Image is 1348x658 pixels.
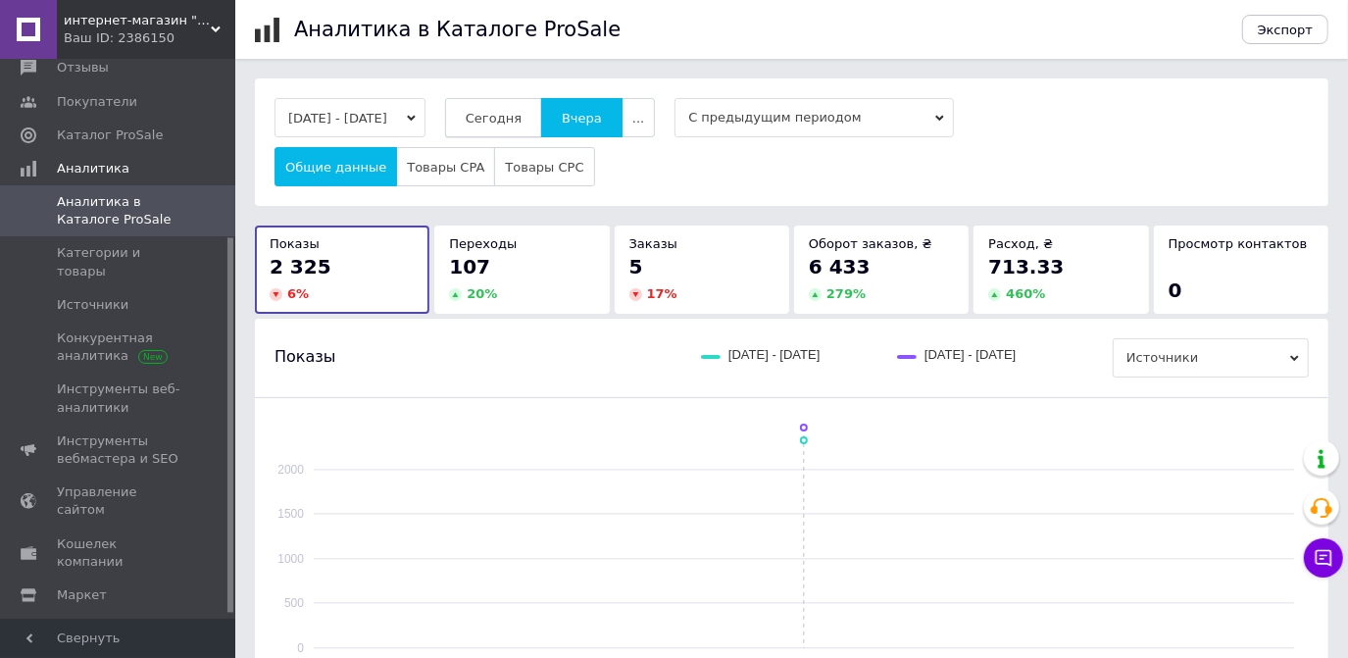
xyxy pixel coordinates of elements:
[270,255,331,278] span: 2 325
[275,147,397,186] button: Общие данные
[1242,15,1328,44] button: Экспорт
[622,98,655,137] button: ...
[57,160,129,177] span: Аналитика
[57,380,181,416] span: Инструменты веб-аналитики
[57,296,128,314] span: Источники
[562,111,602,126] span: Вчера
[275,98,425,137] button: [DATE] - [DATE]
[285,160,386,175] span: Общие данные
[809,255,871,278] span: 6 433
[57,93,137,111] span: Покупатели
[297,641,304,655] text: 0
[445,98,542,137] button: Сегодня
[284,596,304,610] text: 500
[629,255,643,278] span: 5
[57,329,181,365] span: Конкурентная аналитика
[57,244,181,279] span: Категории и товары
[277,507,304,521] text: 1500
[541,98,623,137] button: Вчера
[57,483,181,519] span: Управление сайтом
[449,255,490,278] span: 107
[64,12,211,29] span: интернет-магазин "Ремонтоff"
[988,255,1064,278] span: 713.33
[294,18,621,41] h1: Аналитика в Каталоге ProSale
[277,463,304,477] text: 2000
[64,29,235,47] div: Ваш ID: 2386150
[494,147,594,186] button: Товары CPC
[629,236,677,251] span: Заказы
[275,346,335,368] span: Показы
[270,236,320,251] span: Показы
[407,160,484,175] span: Товары CPA
[466,111,522,126] span: Сегодня
[826,286,866,301] span: 279 %
[57,535,181,571] span: Кошелек компании
[1113,338,1309,378] span: Источники
[287,286,309,301] span: 6 %
[1169,236,1308,251] span: Просмотр контактов
[1006,286,1045,301] span: 460 %
[1304,538,1343,578] button: Чат с покупателем
[449,236,517,251] span: Переходы
[988,236,1053,251] span: Расход, ₴
[57,59,109,76] span: Отзывы
[467,286,497,301] span: 20 %
[1169,278,1182,302] span: 0
[277,552,304,566] text: 1000
[396,147,495,186] button: Товары CPA
[674,98,954,137] span: С предыдущим периодом
[57,586,107,604] span: Маркет
[57,432,181,468] span: Инструменты вебмастера и SEO
[632,111,644,126] span: ...
[57,127,163,144] span: Каталог ProSale
[1258,23,1313,37] span: Экспорт
[57,193,181,228] span: Аналитика в Каталоге ProSale
[647,286,677,301] span: 17 %
[809,236,932,251] span: Оборот заказов, ₴
[505,160,583,175] span: Товары CPC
